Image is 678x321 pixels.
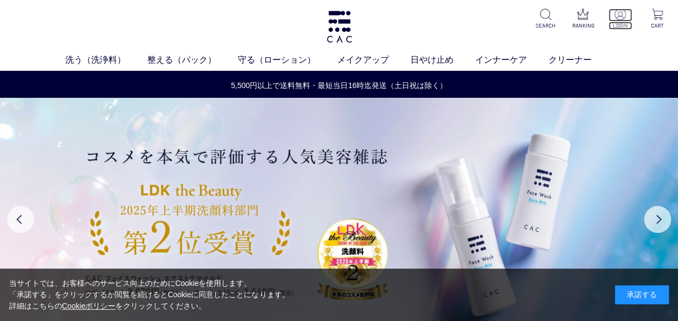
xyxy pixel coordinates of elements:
a: LOGIN [608,9,632,30]
a: 日やけ止め [410,54,475,66]
button: Previous [7,206,34,233]
a: Cookieポリシー [62,302,116,310]
a: CART [646,9,669,30]
p: SEARCH [534,22,558,30]
a: メイクアップ [337,54,410,66]
a: 整える（パック） [147,54,238,66]
p: RANKING [571,22,595,30]
a: クリーナー [549,54,613,66]
div: 当サイトでは、お客様へのサービス向上のためにCookieを使用します。 「承諾する」をクリックするか閲覧を続けるとCookieに同意したことになります。 詳細はこちらの をクリックしてください。 [9,278,290,312]
a: 5,500円以上で送料無料・最短当日16時迄発送（土日祝は除く） [1,80,677,91]
p: LOGIN [608,22,632,30]
a: RANKING [571,9,595,30]
img: logo [325,11,353,43]
div: 承諾する [615,285,669,304]
a: インナーケア [475,54,549,66]
p: CART [646,22,669,30]
button: Next [644,206,671,233]
a: SEARCH [534,9,558,30]
a: 洗う（洗浄料） [65,54,147,66]
a: 守る（ローション） [238,54,337,66]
